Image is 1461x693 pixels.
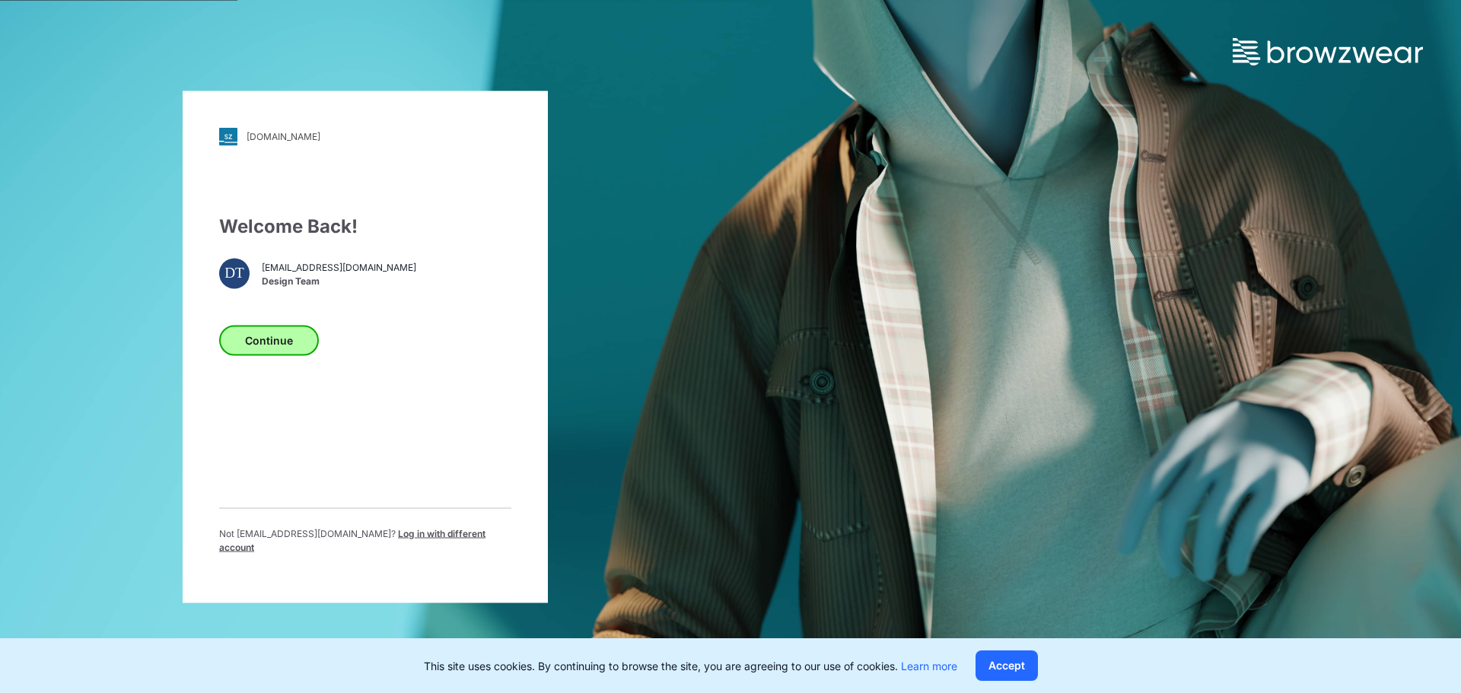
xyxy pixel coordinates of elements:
[219,325,319,355] button: Continue
[219,212,511,240] div: Welcome Back!
[219,258,250,288] div: DT
[219,526,511,554] p: Not [EMAIL_ADDRESS][DOMAIN_NAME] ?
[976,650,1038,681] button: Accept
[247,131,320,142] div: [DOMAIN_NAME]
[262,261,416,275] span: [EMAIL_ADDRESS][DOMAIN_NAME]
[1233,38,1423,65] img: browzwear-logo.73288ffb.svg
[424,658,957,674] p: This site uses cookies. By continuing to browse the site, you are agreeing to our use of cookies.
[901,660,957,672] a: Learn more
[219,127,237,145] img: svg+xml;base64,PHN2ZyB3aWR0aD0iMjgiIGhlaWdodD0iMjgiIHZpZXdCb3g9IjAgMCAyOCAyOCIgZmlsbD0ibm9uZSIgeG...
[219,127,511,145] a: [DOMAIN_NAME]
[262,275,416,288] span: Design Team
